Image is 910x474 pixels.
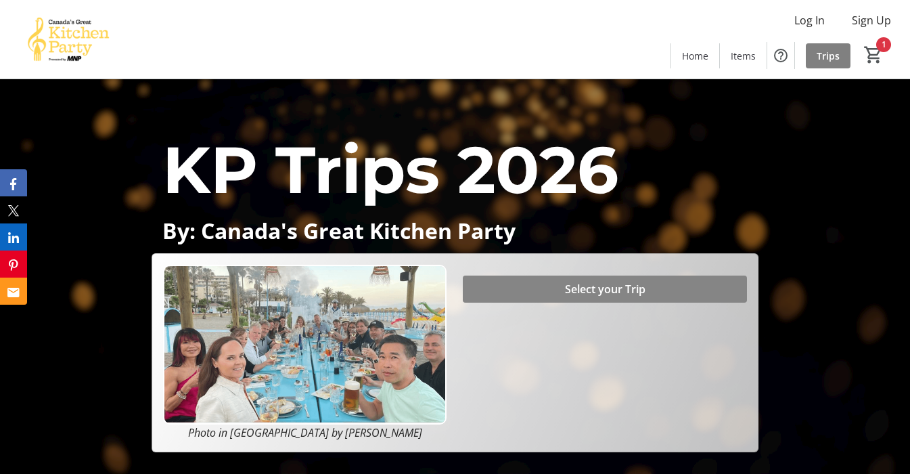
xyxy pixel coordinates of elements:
span: Home [682,49,708,63]
img: Campaign CTA Media Photo [163,265,447,425]
span: KP Trips 2026 [162,130,618,209]
span: Log In [794,12,825,28]
a: Home [671,43,719,68]
span: Select your Trip [565,281,645,297]
button: Cart [861,43,886,67]
a: Trips [806,43,850,68]
button: Sign Up [841,9,902,31]
button: Log In [783,9,836,31]
a: Items [720,43,767,68]
button: Help [767,42,794,69]
p: By: Canada's Great Kitchen Party [162,219,748,242]
img: Canada’s Great Kitchen Party's Logo [8,5,129,73]
span: Sign Up [852,12,891,28]
span: Items [731,49,756,63]
span: Trips [817,49,840,63]
em: Photo in [GEOGRAPHIC_DATA] by [PERSON_NAME] [188,425,422,440]
button: Select your Trip [463,276,746,303]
